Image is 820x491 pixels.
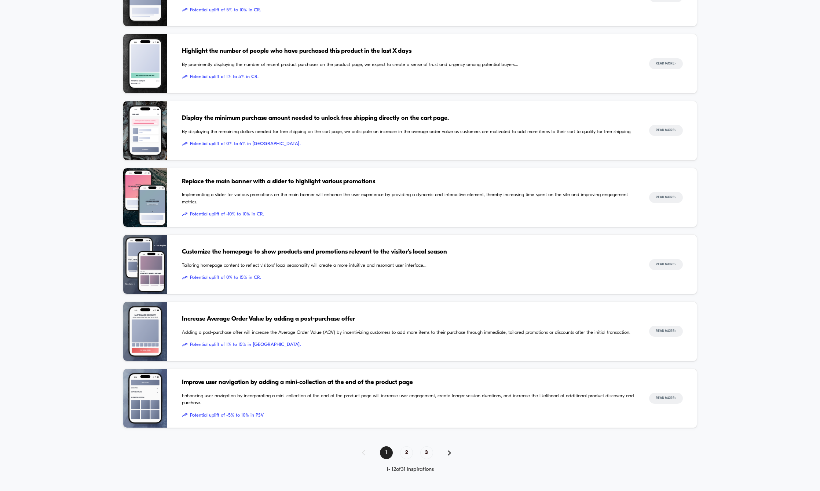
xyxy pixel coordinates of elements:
span: Potential uplift of 0% to 6% in [GEOGRAPHIC_DATA]. [182,140,634,148]
span: Display the minimum purchase amount needed to unlock free shipping directly on the cart page. [182,114,634,123]
button: Read More> [649,58,683,69]
span: Implementing a slider for various promotions on the main banner will enhance the user experience ... [182,191,634,206]
span: Customize the homepage to show products and promotions relevant to the visitor's local season [182,247,634,257]
span: Improve user navigation by adding a mini-collection at the end of the product page [182,378,634,387]
img: By prominently displaying the number of recent product purchases on the product page, we expect t... [123,34,167,93]
button: Read More> [649,326,683,337]
span: Potential uplift of -10% to 10% in CR. [182,211,634,218]
img: Adding a post-purchase offer will increase the Average Order Value (AOV) by incentivizing custome... [123,302,167,361]
span: Potential uplift of -5% to 10% in PSV [182,412,634,419]
img: Tailoring homepage content to reflect visitors' local seasonality will create a more intuitive an... [123,235,167,294]
button: Read More> [649,393,683,404]
span: Tailoring homepage content to reflect visitors' local seasonality will create a more intuitive an... [182,262,634,269]
span: Highlight the number of people who have purchased this product in the last X days [182,47,634,56]
span: 1 [380,446,393,459]
span: Replace the main banner with a slider to highlight various promotions [182,177,634,187]
span: 2 [400,446,413,459]
span: Adding a post-purchase offer will increase the Average Order Value (AOV) by incentivizing custome... [182,329,634,336]
img: pagination forward [448,450,451,455]
span: Potential uplift of 0% to 15% in CR. [182,274,634,281]
span: 3 [420,446,433,459]
span: By prominently displaying the number of recent product purchases on the product page, we expect t... [182,61,634,69]
span: Potential uplift of 1% to 5% in CR. [182,73,634,81]
button: Read More> [649,125,683,136]
img: Implementing a slider for various promotions on the main banner will enhance the user experience ... [123,168,167,227]
span: Potential uplift of 5% to 10% in CR. [182,7,634,14]
span: By displaying the remaining dollars needed for free shipping on the cart page, we anticipate an i... [182,128,634,136]
button: Read More> [649,192,683,203]
span: Potential uplift of 1% to 15% in [GEOGRAPHIC_DATA]. [182,341,634,348]
button: Read More> [649,259,683,270]
img: By displaying the remaining dollars needed for free shipping on the cart page, we anticipate an i... [123,101,167,160]
img: Enhancing user navigation by incorporating a mini-collection at the end of the product page will ... [123,369,167,428]
span: Increase Average Order Value by adding a post-purchase offer [182,314,634,324]
div: 1 - 12 of 31 inspirations [123,466,697,473]
span: Enhancing user navigation by incorporating a mini-collection at the end of the product page will ... [182,392,634,407]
